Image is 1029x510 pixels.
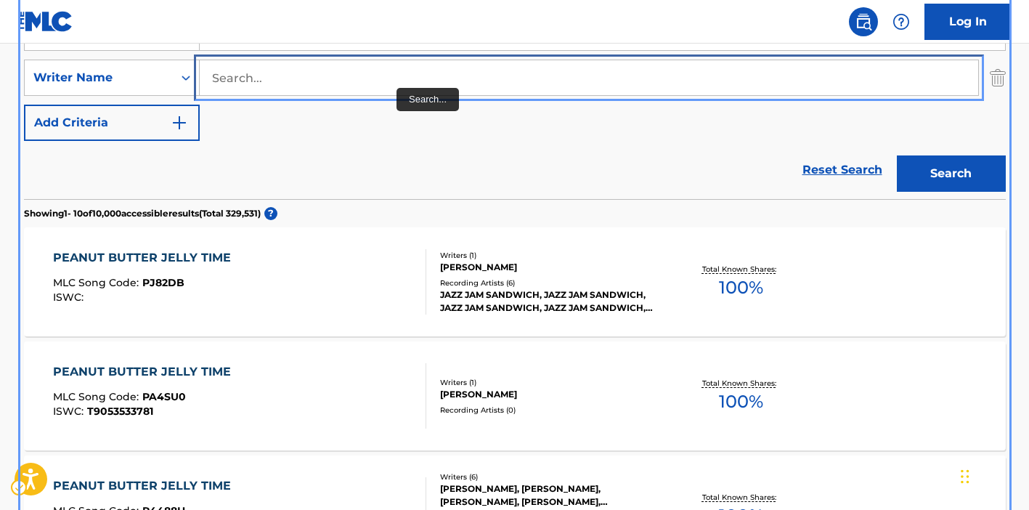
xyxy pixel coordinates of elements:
[24,105,200,141] button: Add Criteria
[53,405,87,418] span: ISWC :
[142,276,184,289] span: PJ82DB
[440,471,659,482] div: Writers ( 6 )
[956,440,1029,510] div: Chat Widget
[440,482,659,509] div: [PERSON_NAME], [PERSON_NAME], [PERSON_NAME], [PERSON_NAME], [PERSON_NAME], [PERSON_NAME]
[961,455,969,498] div: Drag
[897,155,1006,192] button: Search
[702,378,780,389] p: Total Known Shares:
[142,390,186,403] span: PA4SU0
[24,207,261,220] p: Showing 1 - 10 of 10,000 accessible results (Total 329,531 )
[171,114,188,131] img: 9d2ae6d4665cec9f34b9.svg
[24,15,1006,199] form: Search Form
[855,13,872,31] img: search
[53,291,87,304] span: ISWC :
[719,275,763,301] span: 100 %
[795,154,890,186] a: Reset Search
[53,363,238,381] div: PEANUT BUTTER JELLY TIME
[719,389,763,415] span: 100 %
[24,227,1006,336] a: PEANUT BUTTER JELLY TIMEMLC Song Code:PJ82DBISWC:Writers (1)[PERSON_NAME]Recording Artists (6)JAZ...
[264,207,277,220] span: ?
[956,440,1029,510] iframe: Hubspot Iframe
[53,276,142,289] span: MLC Song Code :
[53,390,142,403] span: MLC Song Code :
[87,405,153,418] span: T9053533781
[440,377,659,388] div: Writers ( 1 )
[53,477,238,495] div: PEANUT BUTTER JELLY TIME
[702,264,780,275] p: Total Known Shares:
[892,13,910,31] img: help
[440,278,659,288] div: Recording Artists ( 6 )
[24,341,1006,450] a: PEANUT BUTTER JELLY TIMEMLC Song Code:PA4SU0ISWC:T9053533781Writers (1)[PERSON_NAME]Recording Art...
[440,250,659,261] div: Writers ( 1 )
[924,4,1012,40] a: Log In
[53,249,238,267] div: PEANUT BUTTER JELLY TIME
[702,492,780,503] p: Total Known Shares:
[17,11,73,32] img: MLC Logo
[440,288,659,315] div: JAZZ JAM SANDWICH, JAZZ JAM SANDWICH, JAZZ JAM SANDWICH, JAZZ JAM SANDWICH, JAZZ JAM SANDWICH
[440,405,659,416] div: Recording Artists ( 0 )
[33,69,164,86] div: Writer Name
[440,388,659,401] div: [PERSON_NAME]
[200,60,978,95] input: Search...
[990,60,1006,96] img: Delete Criterion
[440,261,659,274] div: [PERSON_NAME]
